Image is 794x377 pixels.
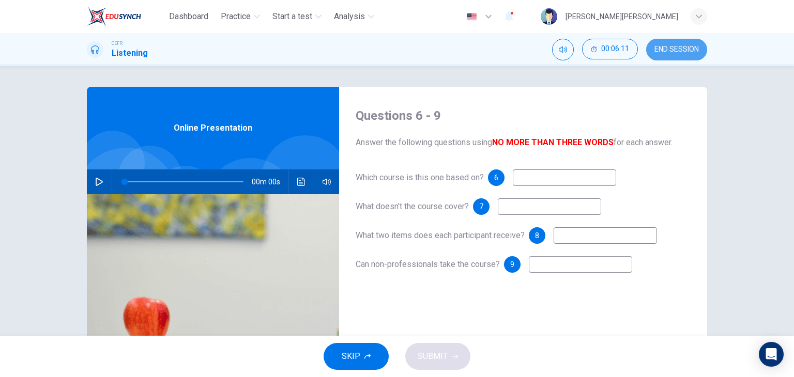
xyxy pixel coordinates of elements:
[541,8,557,25] img: Profile picture
[356,259,500,269] span: Can non-professionals take the course?
[112,40,123,47] span: CEFR
[356,136,691,149] span: Answer the following questions using for each answer.
[356,230,525,240] span: What two items does each participant receive?
[582,39,638,60] div: Hide
[582,39,638,59] button: 00:06:11
[494,174,498,181] span: 6
[165,7,212,26] button: Dashboard
[112,47,148,59] h1: Listening
[217,7,264,26] button: Practice
[334,10,365,23] span: Analysis
[87,6,165,27] a: EduSynch logo
[566,10,678,23] div: [PERSON_NAME][PERSON_NAME]
[465,13,478,21] img: en
[87,6,141,27] img: EduSynch logo
[330,7,378,26] button: Analysis
[174,122,252,134] span: Online Presentation
[324,343,389,370] button: SKIP
[221,10,251,23] span: Practice
[293,169,310,194] button: Click to see the audio transcription
[268,7,326,26] button: Start a test
[535,232,539,239] span: 8
[356,201,469,211] span: What doesn't the course cover?
[492,137,614,147] b: NO MORE THAN THREE WORDS
[356,172,484,182] span: Which course is this one based on?
[552,39,574,60] div: Mute
[272,10,312,23] span: Start a test
[510,261,514,268] span: 9
[646,39,707,60] button: END SESSION
[601,45,629,53] span: 00:06:11
[654,45,699,54] span: END SESSION
[342,349,360,364] span: SKIP
[252,169,288,194] span: 00m 00s
[759,342,784,367] div: Open Intercom Messenger
[169,10,208,23] span: Dashboard
[479,203,483,210] span: 7
[356,107,691,124] h4: Questions 6 - 9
